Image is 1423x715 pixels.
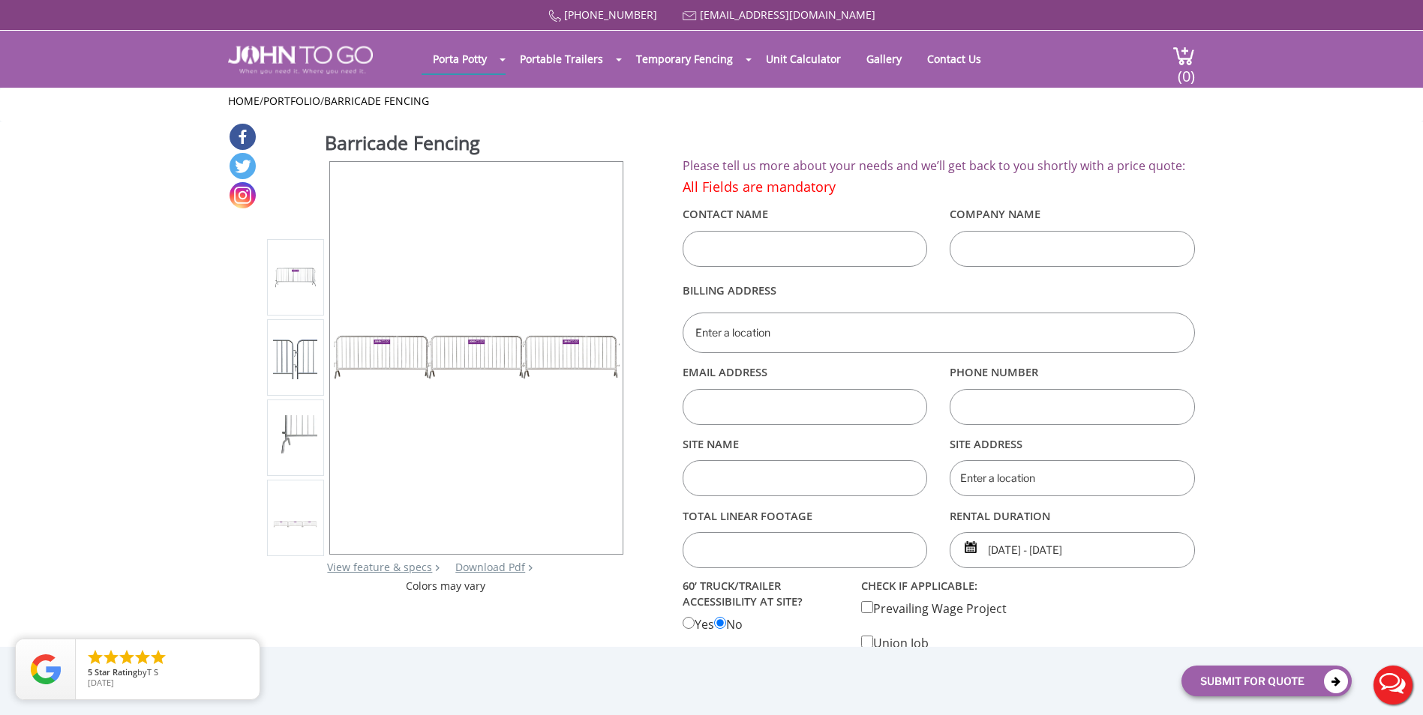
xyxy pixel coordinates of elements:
[273,263,317,292] img: Product
[509,44,614,73] a: Portable Trailers
[263,94,320,108] a: Portfolio
[86,648,104,666] li: 
[683,503,928,528] label: Total linear footage
[102,648,120,666] li: 
[625,44,744,73] a: Temporary Fencing
[683,11,697,21] img: Mail
[228,46,373,74] img: JOHN to go
[134,648,152,666] li: 
[327,560,432,574] a: View feature & specs
[564,7,657,22] a: [PHONE_NUMBER]
[950,202,1195,227] label: Company Name
[228,94,1195,109] ul: / /
[855,44,913,73] a: Gallery
[755,44,852,73] a: Unit Calculator
[850,575,1028,686] div: Prevailing Wage Project Union Job Tax Exempt/No Tax
[700,7,875,22] a: [EMAIL_ADDRESS][DOMAIN_NAME]
[950,503,1195,528] label: rental duration
[88,666,92,678] span: 5
[861,575,1017,597] label: check if applicable:
[147,666,158,678] span: T S
[1181,666,1352,696] button: Submit For Quote
[1177,54,1195,86] span: (0)
[548,10,561,22] img: Call
[1172,46,1195,66] img: cart a
[455,560,525,574] a: Download Pdf
[683,575,839,612] label: 60’ TRUCK/TRAILER ACCESSIBILITY AT SITE?
[683,202,928,227] label: Contact Name
[683,180,1195,195] h4: All Fields are mandatory
[118,648,136,666] li: 
[88,668,248,678] span: by
[683,313,1195,353] input: Enter a location
[435,564,440,571] img: right arrow icon
[683,273,1195,309] label: Billing Address
[950,360,1195,385] label: Phone Number
[950,460,1195,496] input: Enter a location
[230,124,256,150] a: Facebook
[273,335,317,379] img: Product
[267,579,625,594] div: Colors may vary
[88,677,114,688] span: [DATE]
[31,654,61,684] img: Review Rating
[916,44,992,73] a: Contact Us
[683,160,1195,173] h2: Please tell us more about your needs and we’ll get back to you shortly with a price quote:
[230,153,256,179] a: Twitter
[273,521,317,528] img: Product
[950,431,1195,456] label: Site Address
[950,532,1195,568] input: Start date | End date
[683,431,928,456] label: Site Name
[149,648,167,666] li: 
[330,334,623,381] img: Product
[1363,655,1423,715] button: Live Chat
[683,360,928,385] label: Email Address
[230,182,256,208] a: Instagram
[324,94,429,108] a: Barricade Fencing
[325,130,625,160] h1: Barricade Fencing
[95,666,137,678] span: Star Rating
[422,44,498,73] a: Porta Potty
[228,94,260,108] a: Home
[528,564,533,571] img: chevron.png
[273,415,317,459] img: Product
[671,575,850,707] div: Yes No Yes No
